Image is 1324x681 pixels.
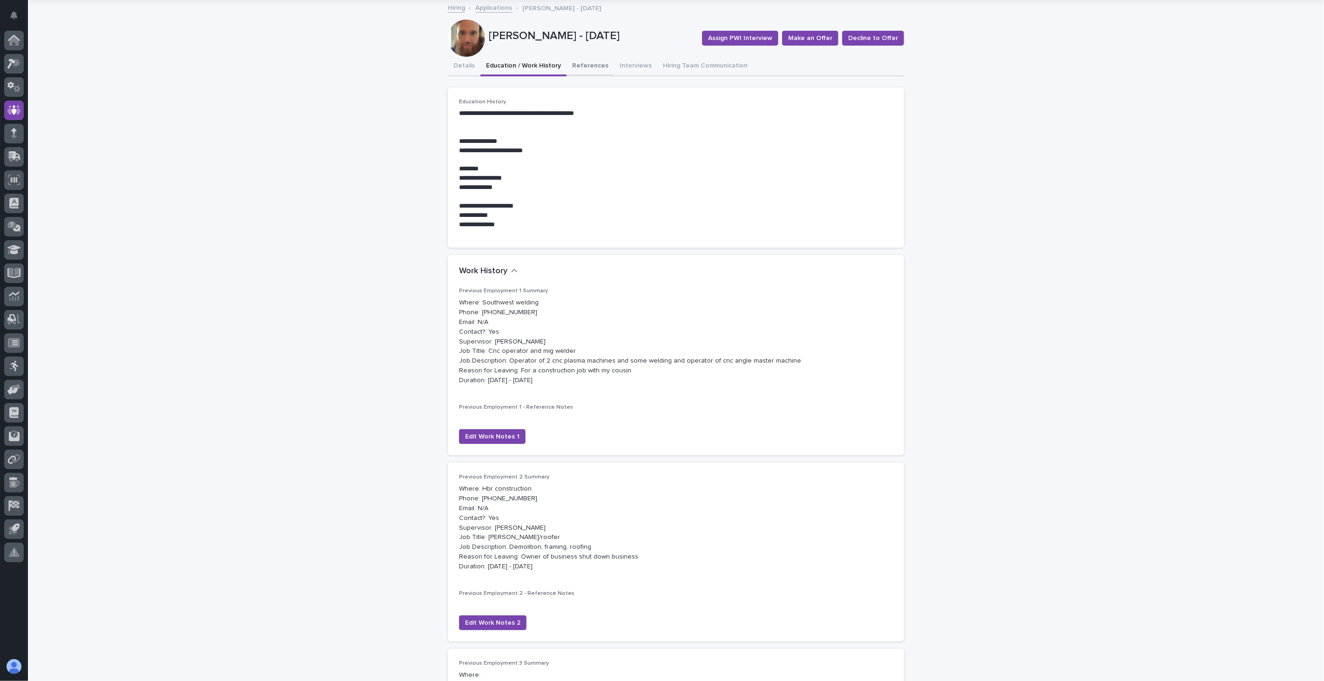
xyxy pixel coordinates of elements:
h2: Work History [459,266,507,276]
span: Previous Employment 1 Summary [459,288,548,294]
span: Education History [459,99,506,105]
span: Previous Employment 2 Summary [459,474,549,480]
span: Previous Employment 3 Summary [459,661,549,666]
button: References [567,57,614,76]
a: Hiring [448,2,465,13]
button: Make an Offer [782,31,838,46]
div: Notifications [12,11,24,26]
span: Decline to Offer [848,34,898,43]
span: Edit Work Notes 2 [465,618,520,627]
p: Where: Southwest welding Phone: [PHONE_NUMBER] Email: N/A Contact?: Yes Supervisor: [PERSON_NAME]... [459,298,893,385]
button: Education / Work History [480,57,567,76]
p: [PERSON_NAME] - [DATE] [522,2,601,13]
button: Notifications [4,6,24,25]
span: Previous Employment 1 - Reference Notes [459,405,573,410]
span: Assign PWI Interview [708,34,772,43]
button: Edit Work Notes 1 [459,429,526,444]
span: Previous Employment 2 - Reference Notes [459,591,574,596]
button: Interviews [614,57,657,76]
span: Edit Work Notes 1 [465,432,520,441]
button: Assign PWI Interview [702,31,778,46]
button: Work History [459,266,518,276]
button: Edit Work Notes 2 [459,615,527,630]
button: Decline to Offer [842,31,904,46]
p: [PERSON_NAME] - [DATE] [489,29,695,43]
span: Make an Offer [788,34,832,43]
a: Applications [475,2,512,13]
button: Hiring Team Communication [657,57,753,76]
button: users-avatar [4,657,24,676]
button: Details [448,57,480,76]
p: Where: Hbr construction Phone: [PHONE_NUMBER] Email: N/A Contact?: Yes Supervisor: [PERSON_NAME] ... [459,484,893,571]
